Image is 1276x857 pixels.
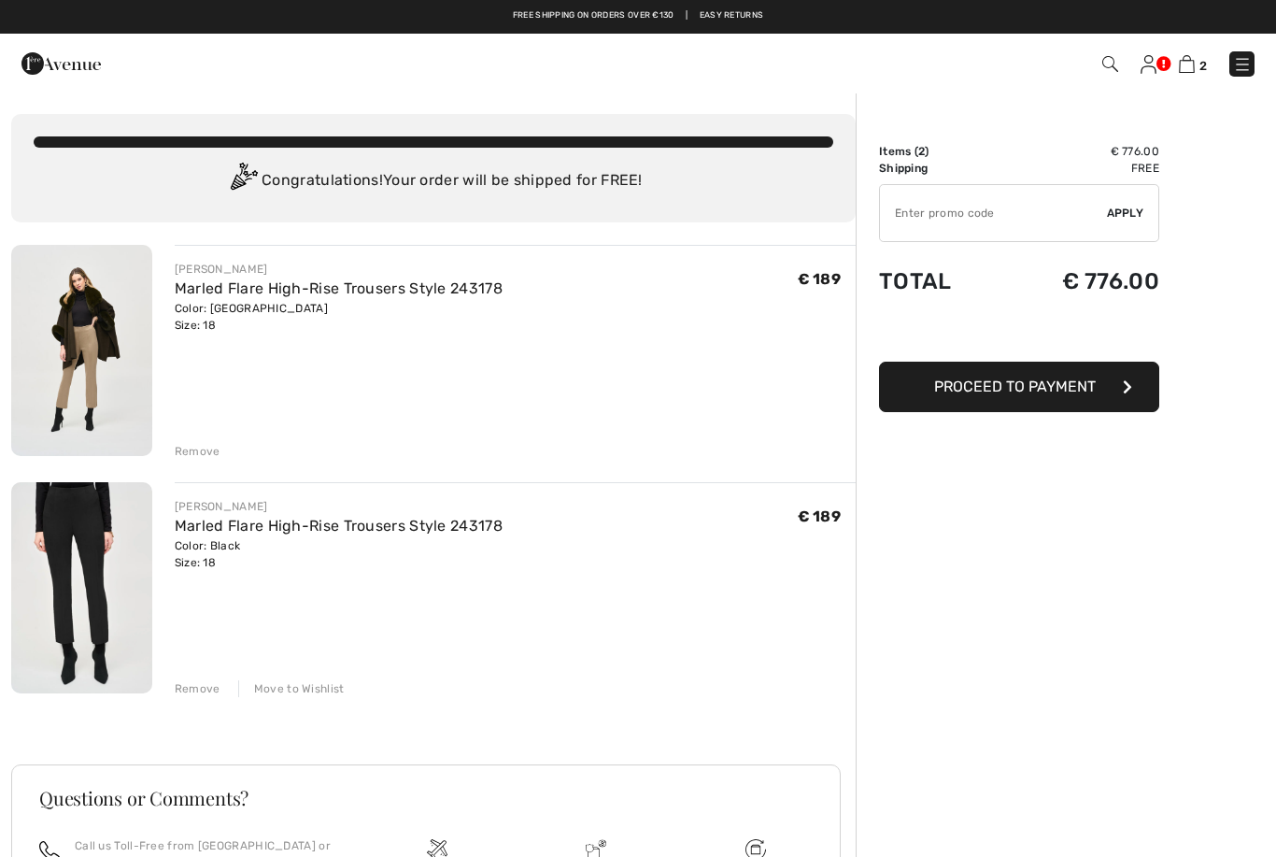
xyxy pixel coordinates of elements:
div: Remove [175,680,220,697]
a: Marled Flare High-Rise Trousers Style 243178 [175,517,503,535]
td: Total [879,250,999,313]
td: Free [999,160,1159,177]
td: Shipping [879,160,999,177]
td: € 776.00 [999,250,1159,313]
h3: Questions or Comments? [39,789,813,807]
span: Apply [1107,205,1144,221]
span: 2 [1199,59,1207,73]
a: Easy Returns [700,9,764,22]
img: Marled Flare High-Rise Trousers Style 243178 [11,482,152,693]
iframe: PayPal [879,313,1159,355]
span: 2 [918,145,925,158]
div: Move to Wishlist [238,680,345,697]
input: Promo code [880,185,1107,241]
img: My Info [1141,55,1156,74]
span: | [686,9,688,22]
img: 1ère Avenue [21,45,101,82]
img: Menu [1233,55,1252,74]
div: Color: Black Size: 18 [175,537,503,571]
div: [PERSON_NAME] [175,498,503,515]
span: € 189 [798,507,842,525]
img: Shopping Bag [1179,55,1195,73]
span: Proceed to Payment [934,378,1096,395]
div: Remove [175,443,220,460]
div: Congratulations! Your order will be shipped for FREE! [34,163,833,200]
a: Free shipping on orders over €130 [513,9,674,22]
a: Marled Flare High-Rise Trousers Style 243178 [175,279,503,297]
td: Items ( ) [879,143,999,160]
td: € 776.00 [999,143,1159,160]
img: Marled Flare High-Rise Trousers Style 243178 [11,245,152,456]
a: 1ère Avenue [21,53,101,71]
img: Search [1102,56,1118,72]
button: Proceed to Payment [879,362,1159,412]
img: Congratulation2.svg [224,163,262,200]
div: [PERSON_NAME] [175,261,503,278]
span: € 189 [798,270,842,288]
div: Color: [GEOGRAPHIC_DATA] Size: 18 [175,300,503,334]
a: 2 [1179,52,1207,75]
